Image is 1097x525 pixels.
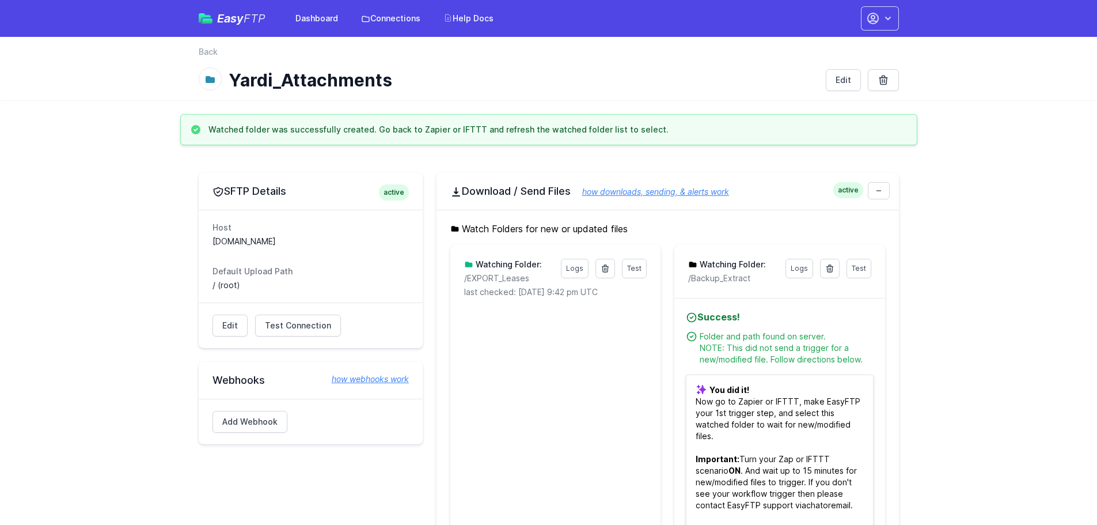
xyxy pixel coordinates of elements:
h3: Watching Folder: [697,259,766,270]
a: Test [847,259,871,278]
h3: Watched folder was successfully created. Go back to Zapier or IFTTT and refresh the watched folde... [208,124,669,135]
a: Edit [212,315,248,337]
nav: Breadcrumb [199,46,899,65]
span: Test [852,264,866,273]
a: Test Connection [255,315,341,337]
h2: Webhooks [212,373,409,387]
span: Test Connection [265,320,331,331]
a: how downloads, sending, & alerts work [571,187,729,197]
span: FTP [244,12,265,25]
h5: Watch Folders for new or updated files [450,222,885,236]
h2: Download / Send Files [450,184,885,198]
p: last checked: [DATE] 9:42 pm UTC [464,286,647,298]
iframe: Drift Widget Chat Controller [1039,467,1083,511]
p: /EXPORT_Leases [464,273,554,284]
b: You did it! [709,385,749,395]
a: Help Docs [436,8,500,29]
a: Logs [785,259,813,278]
a: Dashboard [289,8,345,29]
a: EasyFTP [199,13,265,24]
a: chat [806,500,823,510]
h4: Success! [686,310,873,324]
h1: Yardi_Attachments [229,70,817,90]
a: Edit [826,69,861,91]
a: Test [622,259,647,278]
div: Folder and path found on server. NOTE: This did not send a trigger for a new/modified file. Follo... [700,331,873,365]
a: Add Webhook [212,411,287,433]
a: Connections [354,8,427,29]
dd: / (root) [212,280,409,291]
h2: SFTP Details [212,184,409,198]
a: Logs [561,259,589,278]
dd: [DOMAIN_NAME] [212,236,409,247]
span: active [833,182,863,198]
span: Test [627,264,642,273]
h3: Watching Folder: [473,259,542,270]
dt: Host [212,222,409,233]
span: Easy [217,13,265,24]
p: /Backup_Extract [688,273,778,284]
b: ON [728,466,741,475]
dt: Default Upload Path [212,266,409,277]
img: easyftp_logo.png [199,13,212,24]
a: Back [199,46,218,58]
b: Important: [696,454,739,464]
span: active [379,184,409,201]
a: email [831,500,851,510]
a: how webhooks work [320,373,409,385]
